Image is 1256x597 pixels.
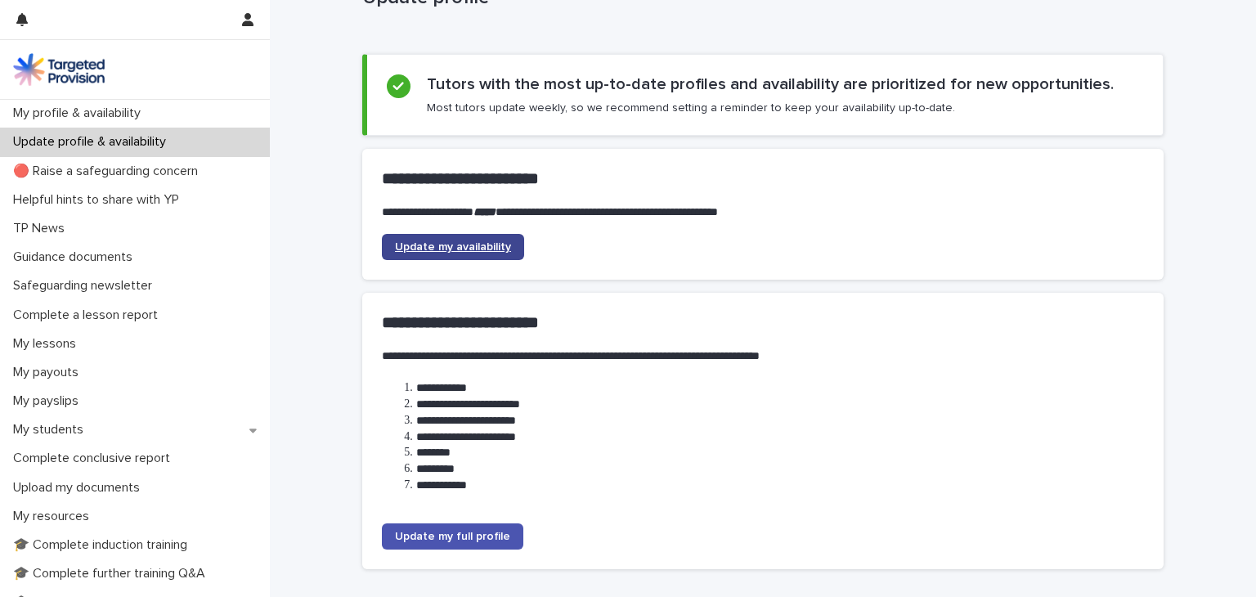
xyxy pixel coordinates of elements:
p: Safeguarding newsletter [7,278,165,294]
p: My payslips [7,393,92,409]
p: My resources [7,509,102,524]
p: Complete conclusive report [7,451,183,466]
p: Update profile & availability [7,134,179,150]
p: Guidance documents [7,249,146,265]
h2: Tutors with the most up-to-date profiles and availability are prioritized for new opportunities. [427,74,1114,94]
p: My profile & availability [7,105,154,121]
p: 🎓 Complete further training Q&A [7,566,218,581]
p: My lessons [7,336,89,352]
p: Most tutors update weekly, so we recommend setting a reminder to keep your availability up-to-date. [427,101,955,115]
img: M5nRWzHhSzIhMunXDL62 [13,53,105,86]
span: Update my availability [395,241,511,253]
p: TP News [7,221,78,236]
p: Complete a lesson report [7,307,171,323]
p: My students [7,422,96,438]
p: 🎓 Complete induction training [7,537,200,553]
p: Upload my documents [7,480,153,496]
a: Update my availability [382,234,524,260]
p: My payouts [7,365,92,380]
a: Update my full profile [382,523,523,550]
p: 🔴 Raise a safeguarding concern [7,164,211,179]
p: Helpful hints to share with YP [7,192,192,208]
span: Update my full profile [395,531,510,542]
